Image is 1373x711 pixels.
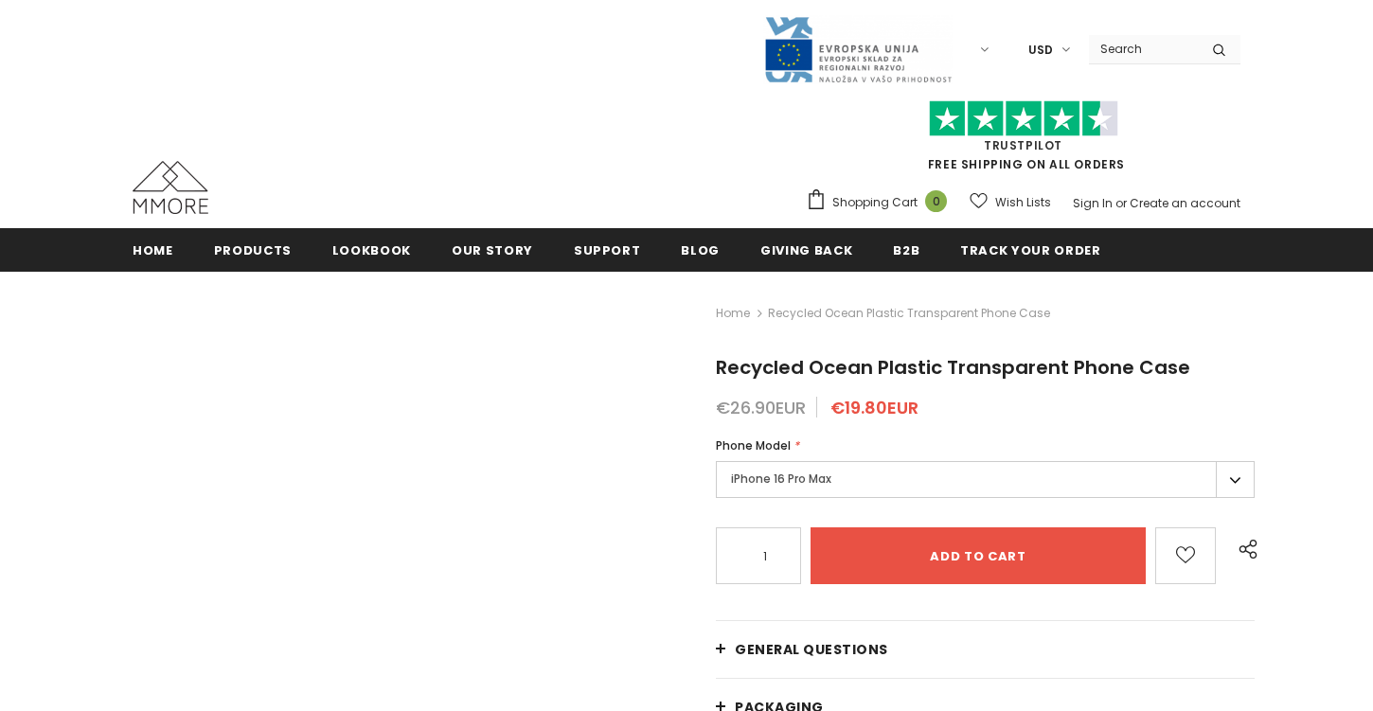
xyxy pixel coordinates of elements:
span: Our Story [452,241,533,259]
span: Wish Lists [995,193,1051,212]
span: Recycled Ocean Plastic Transparent Phone Case [716,354,1190,381]
a: Products [214,228,292,271]
a: Javni Razpis [763,41,953,57]
span: FREE SHIPPING ON ALL ORDERS [806,109,1240,172]
a: Giving back [760,228,852,271]
span: €26.90EUR [716,396,806,419]
span: Giving back [760,241,852,259]
span: Recycled Ocean Plastic Transparent Phone Case [768,302,1050,325]
span: Track your order [960,241,1100,259]
span: 0 [925,190,947,212]
span: Products [214,241,292,259]
img: MMORE Cases [133,161,208,214]
a: Lookbook [332,228,411,271]
img: Trust Pilot Stars [929,100,1118,137]
span: General Questions [735,640,888,659]
input: Add to cart [811,527,1146,584]
a: Home [133,228,173,271]
span: Blog [681,241,720,259]
span: USD [1028,41,1053,60]
a: Sign In [1073,195,1113,211]
span: support [574,241,641,259]
img: Javni Razpis [763,15,953,84]
span: or [1115,195,1127,211]
a: Wish Lists [970,186,1051,219]
span: €19.80EUR [830,396,918,419]
span: B2B [893,241,919,259]
a: Track your order [960,228,1100,271]
a: Create an account [1130,195,1240,211]
span: Shopping Cart [832,193,918,212]
a: Shopping Cart 0 [806,188,956,217]
span: Lookbook [332,241,411,259]
input: Search Site [1089,35,1198,62]
span: Phone Model [716,437,791,453]
a: Our Story [452,228,533,271]
a: Blog [681,228,720,271]
span: Home [133,241,173,259]
a: support [574,228,641,271]
a: General Questions [716,621,1255,678]
a: Trustpilot [984,137,1062,153]
a: B2B [893,228,919,271]
label: iPhone 16 Pro Max [716,461,1255,498]
a: Home [716,302,750,325]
